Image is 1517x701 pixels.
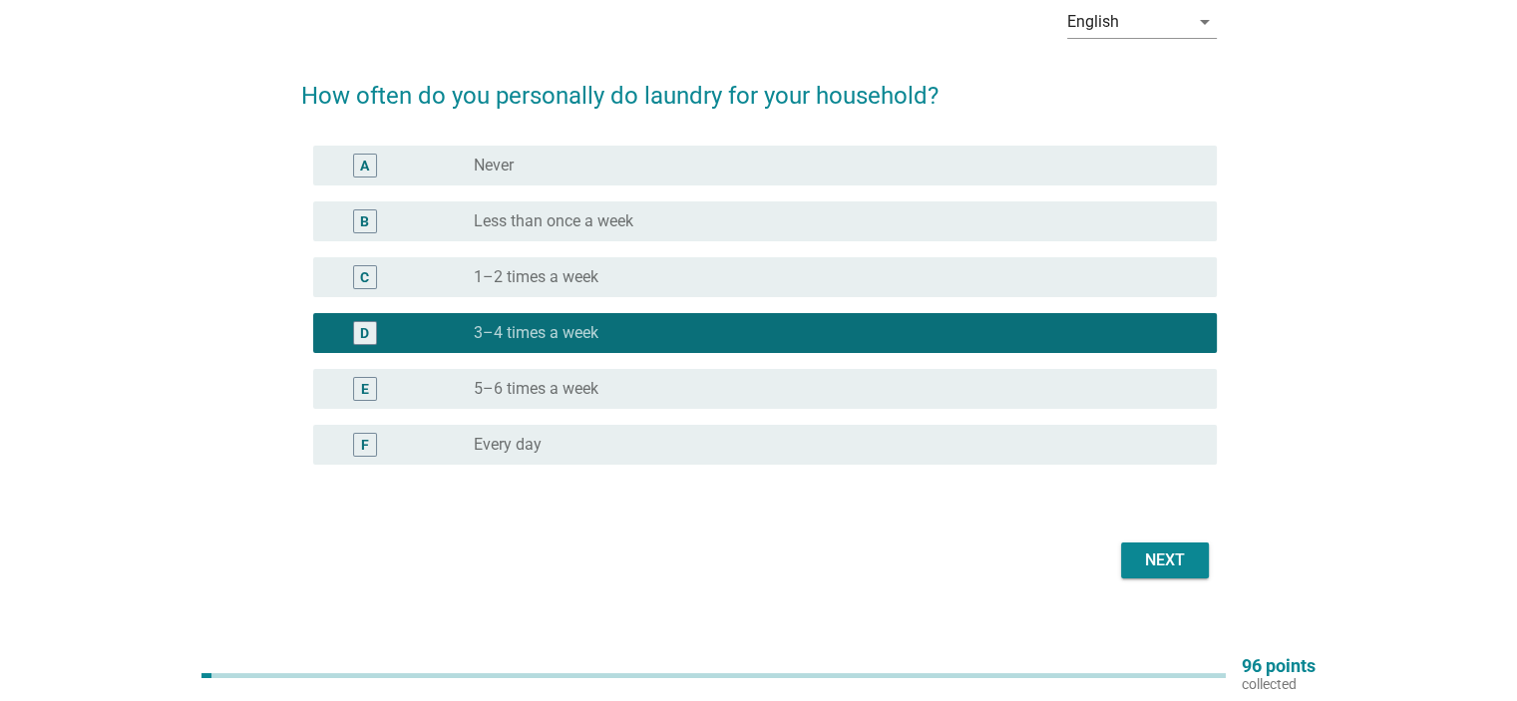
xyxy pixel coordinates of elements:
div: B [360,211,369,232]
label: 1–2 times a week [474,267,598,287]
div: Next [1137,548,1193,572]
h2: How often do you personally do laundry for your household? [301,58,1217,114]
label: Never [474,156,514,175]
p: 96 points [1242,657,1316,675]
label: Every day [474,435,542,455]
div: English [1067,13,1119,31]
div: C [360,267,369,288]
p: collected [1242,675,1316,693]
label: Less than once a week [474,211,633,231]
div: D [360,323,369,344]
i: arrow_drop_down [1193,10,1217,34]
div: F [361,435,369,456]
label: 3–4 times a week [474,323,598,343]
div: E [361,379,369,400]
label: 5–6 times a week [474,379,598,399]
div: A [360,156,369,176]
button: Next [1121,542,1209,578]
